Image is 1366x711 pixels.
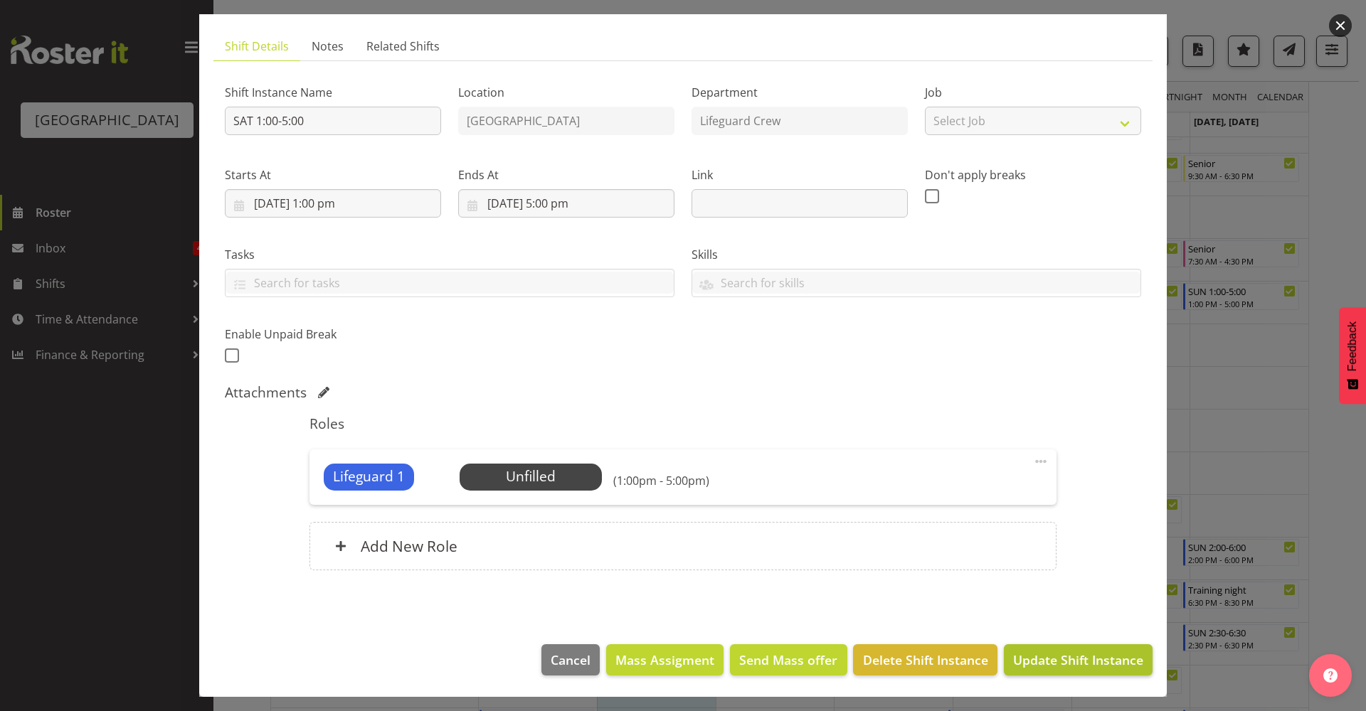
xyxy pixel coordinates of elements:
[1013,651,1143,669] span: Update Shift Instance
[853,644,997,675] button: Delete Shift Instance
[1346,321,1359,371] span: Feedback
[225,84,441,101] label: Shift Instance Name
[925,166,1141,183] label: Don't apply breaks
[551,651,591,669] span: Cancel
[1339,307,1366,404] button: Feedback - Show survey
[333,466,405,487] span: Lifeguard 1
[226,272,674,294] input: Search for tasks
[225,326,441,343] label: Enable Unpaid Break
[1323,668,1338,683] img: help-xxl-2.png
[225,38,289,55] span: Shift Details
[692,246,1141,263] label: Skills
[361,537,457,555] h6: Add New Role
[225,246,674,263] label: Tasks
[458,84,674,101] label: Location
[366,38,440,55] span: Related Shifts
[606,644,724,675] button: Mass Assigment
[225,384,307,401] h5: Attachments
[613,474,709,488] h6: (1:00pm - 5:00pm)
[225,107,441,135] input: Shift Instance Name
[458,189,674,218] input: Click to select...
[615,651,714,669] span: Mass Assigment
[1004,644,1153,675] button: Update Shift Instance
[541,644,600,675] button: Cancel
[225,166,441,183] label: Starts At
[692,272,1140,294] input: Search for skills
[925,84,1141,101] label: Job
[458,166,674,183] label: Ends At
[692,166,908,183] label: Link
[863,651,988,669] span: Delete Shift Instance
[225,189,441,218] input: Click to select...
[312,38,344,55] span: Notes
[309,415,1056,432] h5: Roles
[739,651,837,669] span: Send Mass offer
[730,644,847,675] button: Send Mass offer
[692,84,908,101] label: Department
[506,466,556,486] span: Unfilled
